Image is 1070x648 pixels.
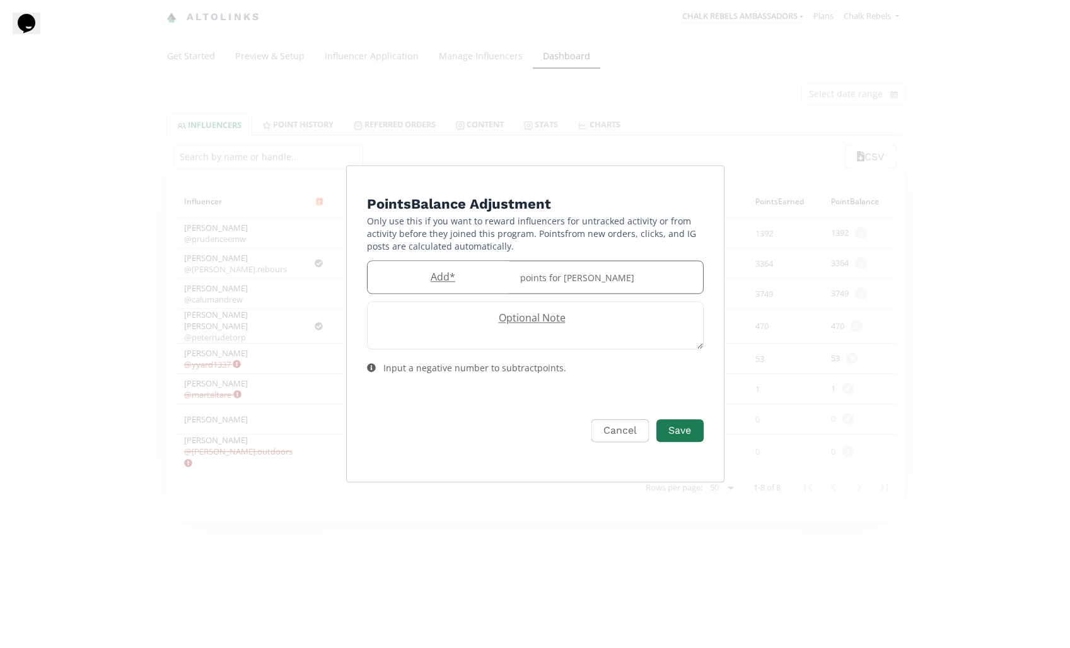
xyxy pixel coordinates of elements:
[368,311,690,325] label: Optional Note
[383,362,566,374] div: Input a negative number to subtract points .
[656,419,703,443] button: Save
[346,165,724,482] div: Edit Program
[591,419,649,443] button: Cancel
[367,194,704,215] h4: Points Balance Adjustment
[368,270,513,284] label: Add *
[513,261,703,293] div: points for [PERSON_NAME]
[13,13,53,50] iframe: chat widget
[367,215,704,253] p: Only use this if you want to reward influencers for untracked activity or from activity before th...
